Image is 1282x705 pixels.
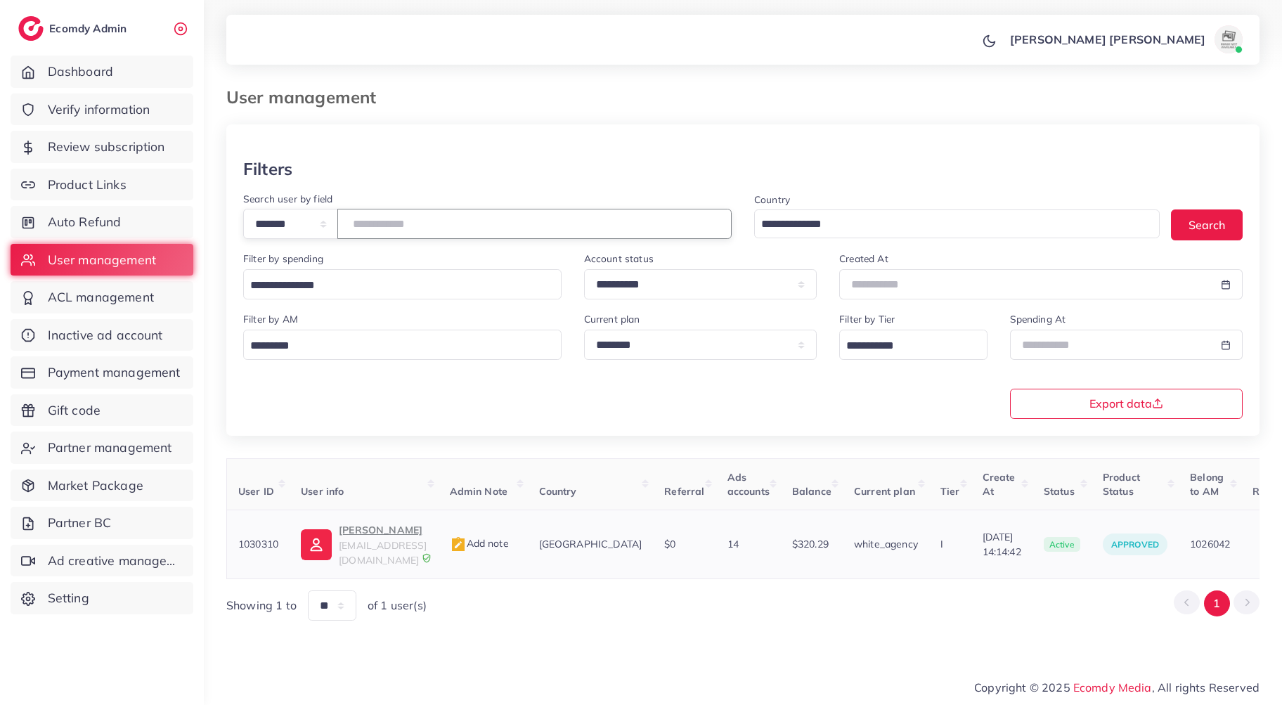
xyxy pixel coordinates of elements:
label: Account status [584,252,654,266]
input: Search for option [245,275,543,297]
label: Search user by field [243,192,332,206]
button: Go to page 1 [1204,590,1230,616]
img: avatar [1215,25,1243,53]
label: Filter by spending [243,252,323,266]
span: Payment management [48,363,181,382]
a: Inactive ad account [11,319,193,351]
input: Search for option [756,214,1141,235]
p: [PERSON_NAME] [PERSON_NAME] [1010,31,1205,48]
ul: Pagination [1174,590,1260,616]
span: of 1 user(s) [368,597,427,614]
img: logo [18,16,44,41]
button: Search [1171,209,1243,240]
span: Roles [1252,485,1279,498]
h3: User management [226,87,387,108]
span: Add note [450,537,509,550]
span: Belong to AM [1190,471,1224,498]
span: Dashboard [48,63,113,81]
span: User ID [238,485,274,498]
label: Country [754,193,790,207]
label: Current plan [584,312,640,326]
a: logoEcomdy Admin [18,16,130,41]
div: Search for option [243,330,562,360]
span: [EMAIL_ADDRESS][DOMAIN_NAME] [339,539,427,566]
span: Review subscription [48,138,165,156]
input: Search for option [245,335,543,357]
p: [PERSON_NAME] [339,522,427,538]
img: ic-user-info.36bf1079.svg [301,529,332,560]
a: Market Package [11,470,193,502]
a: Dashboard [11,56,193,88]
a: Ecomdy Media [1073,680,1152,694]
span: Product Links [48,176,127,194]
span: Partner management [48,439,172,457]
span: [GEOGRAPHIC_DATA] [539,538,642,550]
span: Partner BC [48,514,112,532]
a: [PERSON_NAME][EMAIL_ADDRESS][DOMAIN_NAME] [301,522,427,567]
span: Country [539,485,577,498]
label: Spending At [1010,312,1066,326]
span: Gift code [48,401,101,420]
span: Copyright © 2025 [974,679,1260,696]
span: Tier [940,485,960,498]
span: Showing 1 to [226,597,297,614]
img: admin_note.cdd0b510.svg [450,536,467,553]
span: Verify information [48,101,150,119]
span: 1026042 [1190,538,1230,550]
span: User management [48,251,156,269]
span: $320.29 [792,538,829,550]
span: Setting [48,589,89,607]
label: Filter by AM [243,312,298,326]
a: Ad creative management [11,545,193,577]
div: Search for option [754,209,1160,238]
a: Review subscription [11,131,193,163]
a: User management [11,244,193,276]
span: active [1044,537,1080,552]
input: Search for option [841,335,969,357]
span: Current plan [854,485,915,498]
span: Ads accounts [727,471,770,498]
span: Auto Refund [48,213,122,231]
span: 14 [727,538,739,550]
span: Create At [983,471,1016,498]
span: Market Package [48,477,143,495]
span: User info [301,485,344,498]
span: 1030310 [238,538,278,550]
label: Filter by Tier [839,312,895,326]
a: Payment management [11,356,193,389]
a: Setting [11,582,193,614]
span: Balance [792,485,831,498]
a: ACL management [11,281,193,313]
span: ACL management [48,288,154,306]
span: Inactive ad account [48,326,163,344]
span: Export data [1089,398,1163,409]
span: [DATE] 14:14:42 [983,530,1021,559]
span: Product Status [1103,471,1140,498]
span: approved [1111,539,1159,550]
a: Partner BC [11,507,193,539]
span: , All rights Reserved [1152,679,1260,696]
span: $0 [664,538,675,550]
h3: Filters [243,159,292,179]
span: Referral [664,485,704,498]
span: white_agency [854,538,918,550]
h2: Ecomdy Admin [49,22,130,35]
a: [PERSON_NAME] [PERSON_NAME]avatar [1002,25,1248,53]
img: 9CAL8B2pu8EFxCJHYAAAAldEVYdGRhdGU6Y3JlYXRlADIwMjItMTItMDlUMDQ6NTg6MzkrMDA6MDBXSlgLAAAAJXRFWHRkYXR... [422,553,432,563]
span: I [940,538,943,550]
a: Verify information [11,93,193,126]
label: Created At [839,252,888,266]
button: Export data [1010,389,1243,419]
a: Gift code [11,394,193,427]
div: Search for option [839,330,987,360]
span: Ad creative management [48,552,183,570]
a: Product Links [11,169,193,201]
a: Partner management [11,432,193,464]
div: Search for option [243,269,562,299]
span: Status [1044,485,1075,498]
a: Auto Refund [11,206,193,238]
span: Admin Note [450,485,508,498]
